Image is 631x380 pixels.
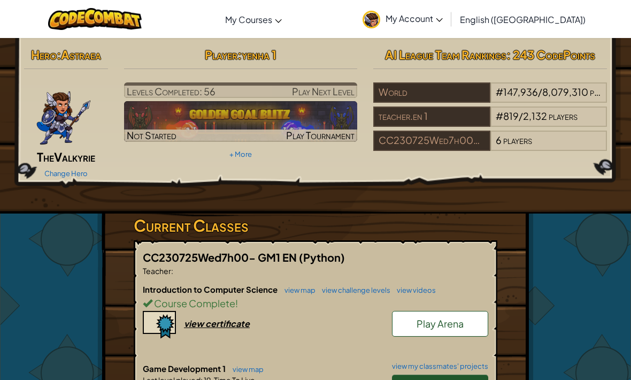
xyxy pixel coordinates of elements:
[279,286,315,294] a: view map
[127,85,216,97] span: Levels Completed: 56
[387,363,488,370] a: view my classmates' projects
[357,2,448,36] a: My Account
[227,365,264,374] a: view map
[184,318,250,329] div: view certificate
[496,86,503,98] span: #
[496,134,502,146] span: 6
[143,363,227,374] span: Game Development 1
[373,93,607,105] a: World#147,936/8,079,310players
[590,86,619,98] span: players
[37,149,54,164] span: The
[143,266,171,276] span: Teacher
[373,117,607,129] a: teacher.en 1#819/2,132players
[363,11,380,28] img: avatar
[496,110,503,122] span: #
[143,250,299,264] span: CC230725Wed7h00- GM1 EN
[460,14,586,25] span: English ([GEOGRAPHIC_DATA])
[44,169,88,178] a: Change Hero
[57,47,61,62] span: :
[61,47,101,62] span: Astraea
[134,214,497,238] h3: Current Classes
[391,286,436,294] a: view videos
[225,14,272,25] span: My Courses
[237,47,242,62] span: :
[171,266,173,276] span: :
[373,131,490,151] div: CC230725Wed7h00- GM1 EN
[235,297,238,309] span: !
[229,150,252,158] a: + More
[549,110,578,122] span: players
[503,110,519,122] span: 819
[292,85,355,97] span: Play Next Level
[124,101,358,142] img: Golden Goal
[299,250,345,264] span: (Python)
[373,82,490,103] div: World
[31,47,57,62] span: Hero
[538,86,542,98] span: /
[54,149,95,164] span: Valkyrie
[373,141,607,153] a: CC230725Wed7h00- GM1 EN6players
[220,5,287,34] a: My Courses
[143,318,250,329] a: view certificate
[455,5,591,34] a: English ([GEOGRAPHIC_DATA])
[143,284,279,294] span: Introduction to Computer Science
[503,134,532,146] span: players
[506,47,595,62] span: : 243 CodePoints
[143,311,176,339] img: certificate-icon.png
[386,13,443,24] span: My Account
[417,317,464,330] span: Play Arena
[152,297,235,309] span: Course Complete
[48,8,142,30] img: CodeCombat logo
[127,129,176,141] span: Not Started
[242,47,276,62] span: yenha 1
[317,286,390,294] a: view challenge levels
[286,129,355,141] span: Play Tournament
[373,107,490,127] div: teacher.en 1
[519,110,523,122] span: /
[503,86,538,98] span: 147,936
[385,47,506,62] span: AI League Team Rankings
[124,101,358,142] a: Not StartedPlay Tournament
[36,82,91,147] img: ValkyriePose.png
[523,110,547,122] span: 2,132
[205,47,237,62] span: Player
[124,82,358,98] a: Play Next Level
[542,86,588,98] span: 8,079,310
